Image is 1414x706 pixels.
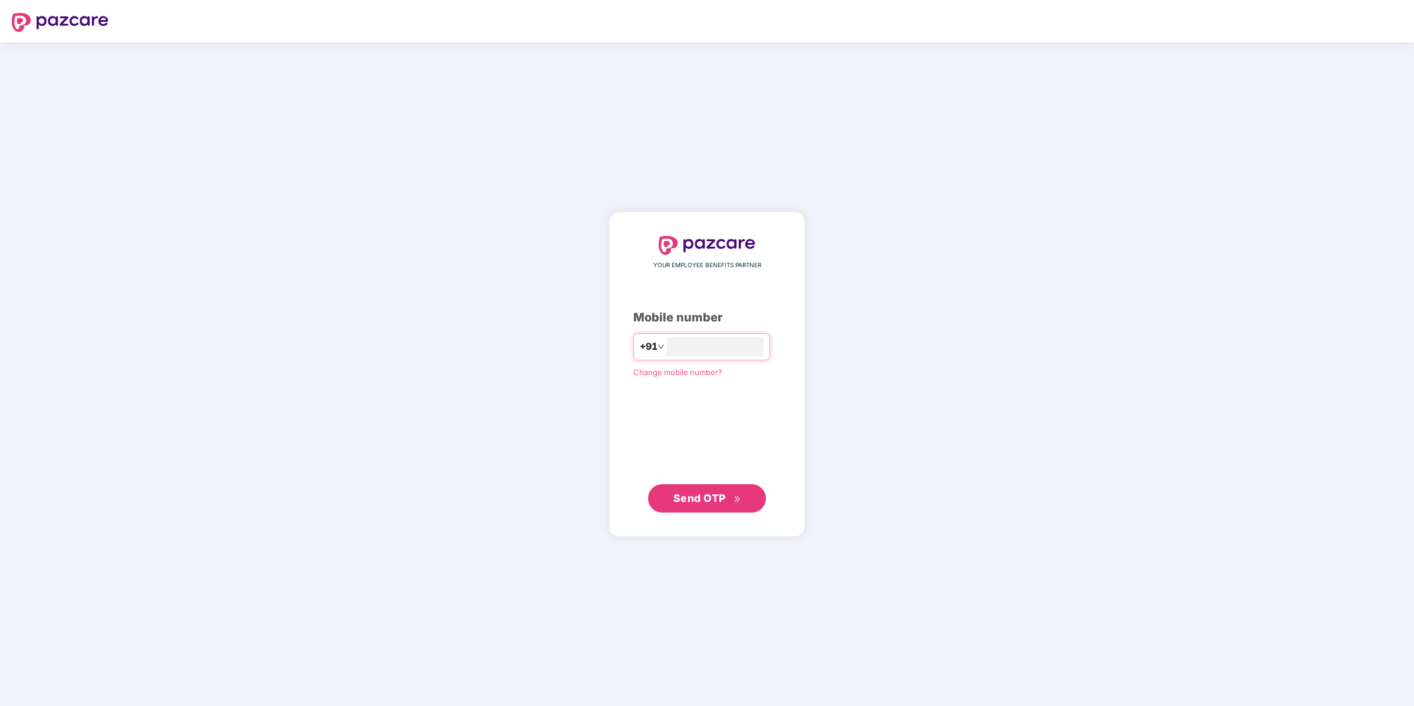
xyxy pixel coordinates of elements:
span: down [657,343,665,350]
span: YOUR EMPLOYEE BENEFITS PARTNER [653,261,761,270]
div: Mobile number [633,308,781,327]
a: Change mobile number? [633,367,722,377]
img: logo [659,236,755,255]
img: logo [12,13,108,32]
span: +91 [640,339,657,354]
span: Send OTP [673,492,726,504]
button: Send OTPdouble-right [648,484,766,513]
span: double-right [734,495,741,503]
